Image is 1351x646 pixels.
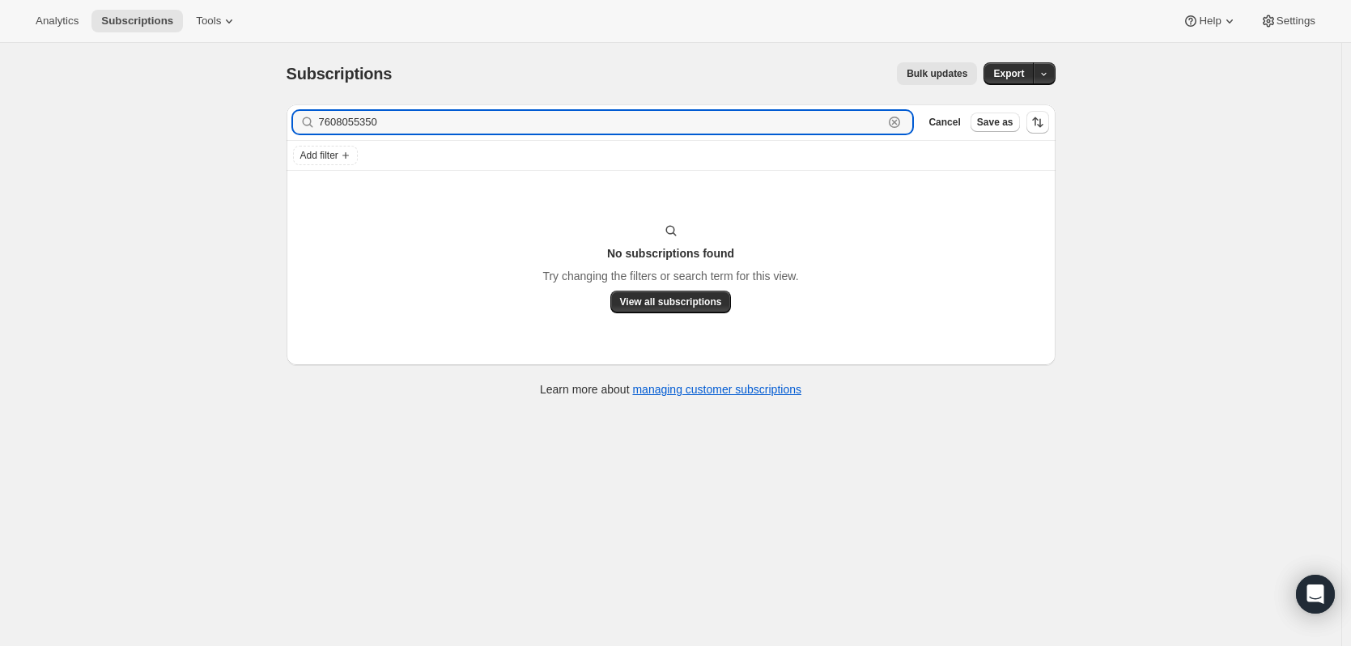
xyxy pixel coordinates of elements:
[542,268,798,284] p: Try changing the filters or search term for this view.
[922,113,967,132] button: Cancel
[607,245,734,261] h3: No subscriptions found
[928,116,960,129] span: Cancel
[1026,111,1049,134] button: Sort the results
[300,149,338,162] span: Add filter
[1173,10,1247,32] button: Help
[186,10,247,32] button: Tools
[610,291,732,313] button: View all subscriptions
[540,381,801,397] p: Learn more about
[287,65,393,83] span: Subscriptions
[897,62,977,85] button: Bulk updates
[101,15,173,28] span: Subscriptions
[971,113,1020,132] button: Save as
[632,383,801,396] a: managing customer subscriptions
[1277,15,1315,28] span: Settings
[1199,15,1221,28] span: Help
[1296,575,1335,614] div: Open Intercom Messenger
[319,111,884,134] input: Filter subscribers
[26,10,88,32] button: Analytics
[293,146,358,165] button: Add filter
[993,67,1024,80] span: Export
[886,114,903,130] button: Clear
[196,15,221,28] span: Tools
[907,67,967,80] span: Bulk updates
[91,10,183,32] button: Subscriptions
[984,62,1034,85] button: Export
[977,116,1013,129] span: Save as
[36,15,79,28] span: Analytics
[620,295,722,308] span: View all subscriptions
[1251,10,1325,32] button: Settings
